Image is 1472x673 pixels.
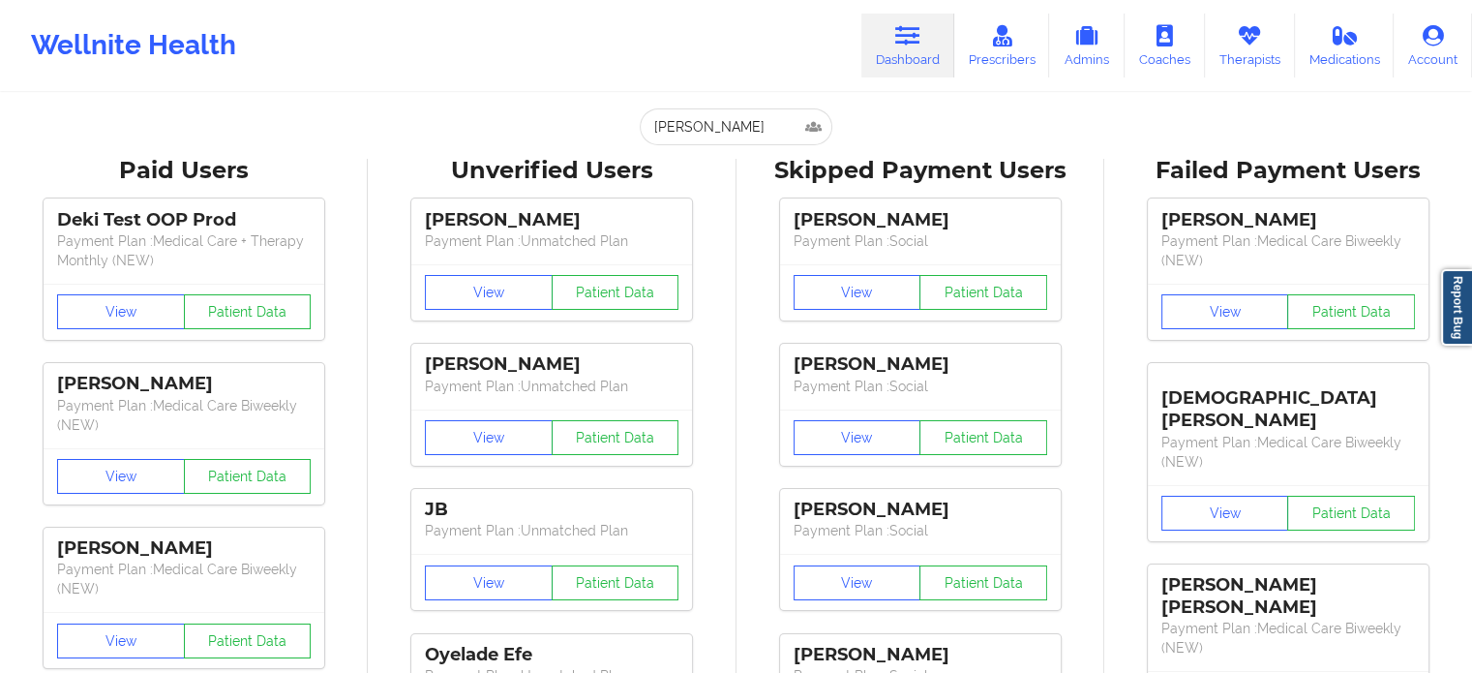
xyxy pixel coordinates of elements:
div: Oyelade Efe [425,644,678,666]
button: Patient Data [184,459,312,494]
p: Payment Plan : Unmatched Plan [425,377,678,396]
button: Patient Data [919,420,1047,455]
a: Coaches [1125,14,1205,77]
button: View [794,275,921,310]
p: Payment Plan : Medical Care Biweekly (NEW) [1161,619,1415,658]
div: Skipped Payment Users [750,156,1091,186]
button: View [425,275,553,310]
a: Admins [1049,14,1125,77]
div: JB [425,499,678,521]
button: Patient Data [552,566,679,600]
button: View [794,420,921,455]
p: Payment Plan : Social [794,521,1047,540]
p: Payment Plan : Social [794,377,1047,396]
button: View [57,624,185,658]
p: Payment Plan : Social [794,231,1047,251]
a: Therapists [1205,14,1295,77]
button: Patient Data [919,566,1047,600]
div: Deki Test OOP Prod [57,209,311,231]
div: [PERSON_NAME] [425,353,678,376]
div: [PERSON_NAME] [794,353,1047,376]
button: View [794,566,921,600]
a: Report Bug [1441,269,1472,346]
a: Prescribers [954,14,1050,77]
p: Payment Plan : Medical Care Biweekly (NEW) [57,396,311,435]
button: Patient Data [919,275,1047,310]
div: [PERSON_NAME] [425,209,678,231]
a: Account [1394,14,1472,77]
p: Payment Plan : Medical Care + Therapy Monthly (NEW) [57,231,311,270]
a: Medications [1295,14,1395,77]
button: View [1161,496,1289,531]
p: Payment Plan : Unmatched Plan [425,521,678,540]
p: Payment Plan : Unmatched Plan [425,231,678,251]
div: [PERSON_NAME] [1161,209,1415,231]
div: [PERSON_NAME] [PERSON_NAME] [1161,574,1415,619]
div: [PERSON_NAME] [794,499,1047,521]
button: Patient Data [1287,294,1415,329]
button: Patient Data [184,624,312,658]
button: View [425,566,553,600]
p: Payment Plan : Medical Care Biweekly (NEW) [1161,433,1415,472]
button: View [57,459,185,494]
button: Patient Data [1287,496,1415,531]
button: View [425,420,553,455]
div: Unverified Users [381,156,722,186]
button: View [57,294,185,329]
a: Dashboard [861,14,954,77]
div: [PERSON_NAME] [57,537,311,560]
div: Paid Users [14,156,354,186]
div: [DEMOGRAPHIC_DATA][PERSON_NAME] [1161,373,1415,432]
p: Payment Plan : Medical Care Biweekly (NEW) [57,560,311,598]
button: Patient Data [552,275,679,310]
p: Payment Plan : Medical Care Biweekly (NEW) [1161,231,1415,270]
div: [PERSON_NAME] [794,209,1047,231]
button: View [1161,294,1289,329]
div: [PERSON_NAME] [794,644,1047,666]
div: [PERSON_NAME] [57,373,311,395]
button: Patient Data [184,294,312,329]
div: Failed Payment Users [1118,156,1458,186]
button: Patient Data [552,420,679,455]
